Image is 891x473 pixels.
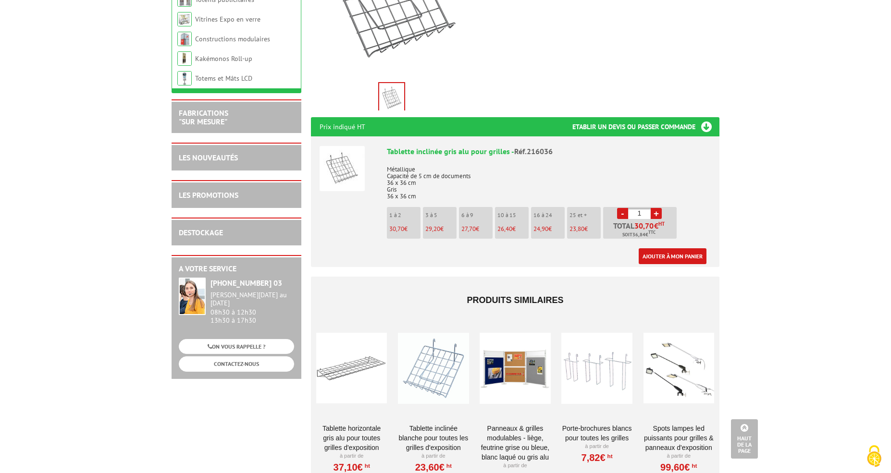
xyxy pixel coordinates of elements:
a: LES PROMOTIONS [179,190,238,200]
a: + [651,208,662,219]
img: Totems et Mâts LCD [177,71,192,85]
img: Constructions modulaires [177,32,192,46]
p: Total [606,222,677,239]
span: 30,70 [634,222,654,230]
img: widget-service.jpg [179,278,206,315]
h3: Etablir un devis ou passer commande [572,117,719,136]
span: Soit € [622,231,656,239]
a: CONTACTEZ-NOUS [179,356,294,371]
span: € [654,222,658,230]
span: Produits similaires [467,295,563,305]
sup: HT [606,453,613,460]
a: Tablette inclinée blanche pour toutes les grilles d'exposition [398,424,469,452]
p: 10 à 15 [497,212,529,218]
a: Haut de la page [731,419,758,459]
button: Cookies (fenêtre modale) [857,440,891,473]
p: À partir de [316,452,387,460]
a: Tablette horizontale gris alu pour toutes grilles d'exposition [316,424,387,452]
img: grilles_exposition_216036.jpg [379,83,404,113]
span: Réf.216036 [514,146,553,156]
a: 99,60€HT [660,464,697,470]
a: Ajouter à mon panier [639,248,706,264]
span: 30,70 [389,225,404,233]
div: Tablette inclinée gris alu pour grilles - [387,146,711,157]
img: Tablette inclinée gris alu pour grilles [320,146,365,191]
span: 26,40 [497,225,512,233]
a: 37,10€HT [334,464,370,470]
span: 23,80 [569,225,584,233]
a: LES NOUVEAUTÉS [179,153,238,162]
a: Vitrines Expo en verre [195,15,260,24]
p: 3 à 5 [425,212,457,218]
p: € [461,226,493,232]
a: Panneaux & Grilles modulables - liège, feutrine grise ou bleue, blanc laqué ou gris alu [480,424,550,462]
h2: A votre service [179,265,294,273]
a: Kakémonos Roll-up [195,54,252,63]
sup: TTC [648,230,656,235]
p: € [497,226,529,232]
div: [PERSON_NAME][DATE] au [DATE] [210,291,294,307]
a: ON VOUS RAPPELLE ? [179,339,294,354]
p: € [533,226,565,232]
span: 24,90 [533,225,548,233]
p: Prix indiqué HT [320,117,365,136]
a: 7,82€HT [582,455,613,461]
p: À partir de [561,443,632,450]
p: 25 et + [569,212,601,218]
img: Cookies (fenêtre modale) [862,444,886,468]
p: À partir de [643,452,714,460]
p: À partir de [398,452,469,460]
sup: HT [658,220,665,227]
p: 16 à 24 [533,212,565,218]
p: À partir de [480,462,550,470]
img: Vitrines Expo en verre [177,12,192,26]
a: SPOTS LAMPES LED PUISSANTS POUR GRILLES & PANNEAUX d'exposition [643,424,714,452]
img: Kakémonos Roll-up [177,51,192,66]
a: Constructions modulaires [195,35,270,43]
p: € [569,226,601,232]
a: 23,60€HT [415,464,452,470]
a: - [617,208,628,219]
a: Porte-brochures blancs pour toutes les grilles [561,424,632,443]
p: Métallique Capacité de 5 cm de documents 36 x 36 cm Gris 36 x 36 cm [387,159,711,200]
sup: HT [363,462,370,469]
p: 1 à 2 [389,212,421,218]
sup: HT [690,462,697,469]
a: Totems et Mâts LCD [195,74,252,83]
div: 08h30 à 12h30 13h30 à 17h30 [210,291,294,324]
span: 27,70 [461,225,476,233]
p: € [425,226,457,232]
a: FABRICATIONS"Sur Mesure" [179,108,228,126]
p: 6 à 9 [461,212,493,218]
sup: HT [445,462,452,469]
span: 29,20 [425,225,440,233]
a: DESTOCKAGE [179,228,223,237]
strong: [PHONE_NUMBER] 03 [210,278,282,288]
span: 36,84 [632,231,645,239]
p: € [389,226,421,232]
